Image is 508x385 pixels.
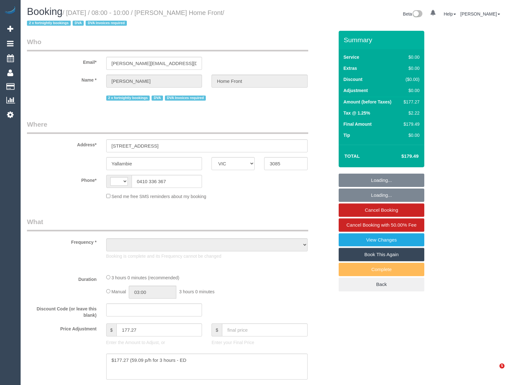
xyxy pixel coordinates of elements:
[343,65,357,71] label: Extras
[343,121,372,127] label: Final Amount
[179,289,214,294] span: 3 hours 0 minutes
[401,99,420,105] div: $177.27
[86,21,127,26] span: DVA Invoices required
[212,339,308,346] p: Enter your Final Price
[111,194,206,199] span: Send me free SMS reminders about my booking
[339,203,424,217] a: Cancel Booking
[343,87,368,94] label: Adjustment
[27,6,62,17] span: Booking
[73,21,84,26] span: DVA
[22,75,101,83] label: Name *
[344,36,421,43] h3: Summary
[152,96,163,101] span: DVA
[499,363,505,368] span: 5
[106,323,117,336] span: $
[339,248,424,261] a: Book This Again
[382,154,419,159] h4: $179.49
[27,120,308,134] legend: Where
[343,76,362,83] label: Discount
[401,54,420,60] div: $0.00
[343,110,370,116] label: Tax @ 1.25%
[343,54,359,60] label: Service
[111,289,126,294] span: Manual
[27,21,71,26] span: 2 x fortnightly bookings
[401,110,420,116] div: $2.22
[22,57,101,65] label: Email*
[106,339,202,346] p: Enter the Amount to Adjust, or
[106,75,202,88] input: First Name*
[401,87,420,94] div: $0.00
[412,10,422,18] img: New interface
[212,75,308,88] input: Last Name*
[401,76,420,83] div: ($0.00)
[339,218,424,232] a: Cancel Booking with 50.00% Fee
[165,96,206,101] span: DVA Invoices required
[22,303,101,318] label: Discount Code (or leave this blank)
[106,253,308,259] p: Booking is complete and its Frequency cannot be changed
[343,132,350,138] label: Tip
[27,37,308,51] legend: Who
[4,6,16,15] img: Automaid Logo
[111,275,179,280] span: 3 hours 0 minutes (recommended)
[401,132,420,138] div: $0.00
[22,139,101,148] label: Address*
[401,121,420,127] div: $179.49
[401,65,420,71] div: $0.00
[22,274,101,282] label: Duration
[212,323,222,336] span: $
[486,363,502,379] iframe: Intercom live chat
[444,11,456,17] a: Help
[27,217,308,231] legend: What
[22,323,101,332] label: Price Adjustment
[347,222,417,228] span: Cancel Booking with 50.00% Fee
[22,237,101,245] label: Frequency *
[343,99,391,105] label: Amount (before Taxes)
[460,11,500,17] a: [PERSON_NAME]
[222,323,308,336] input: final price
[132,175,202,188] input: Phone*
[27,9,224,27] small: / [DATE] / 08:00 - 10:00 / [PERSON_NAME] Home Front
[106,157,202,170] input: Suburb*
[22,175,101,183] label: Phone*
[339,278,424,291] a: Back
[106,96,150,101] span: 2 x fortnightly bookings
[344,153,360,159] strong: Total
[403,11,423,17] a: Beta
[106,57,202,70] input: Email*
[264,157,307,170] input: Post Code*
[339,233,424,247] a: View Changes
